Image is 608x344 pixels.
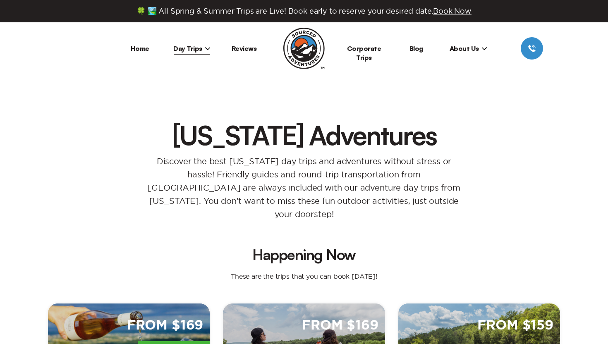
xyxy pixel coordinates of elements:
a: Corporate Trips [347,44,381,62]
span: About Us [450,44,487,53]
span: Book Now [433,7,472,15]
img: Sourced Adventures company logo [283,28,325,69]
span: From $169 [127,317,203,334]
a: Blog [409,44,423,53]
span: 🍀 🏞️ All Spring & Summer Trips are Live! Book early to reserve your desired date. [136,7,472,16]
a: Reviews [232,44,257,53]
span: From $159 [477,317,553,334]
p: These are the trips that you can book [DATE]! [223,272,385,280]
h1: [US_STATE] Adventures [41,122,567,148]
span: Day Trips [173,44,211,53]
span: From $169 [302,317,378,334]
a: Home [131,44,149,53]
h2: Happening Now [55,247,553,262]
p: Discover the best [US_STATE] day trips and adventures without stress or hassle! Friendly guides a... [139,155,469,221]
